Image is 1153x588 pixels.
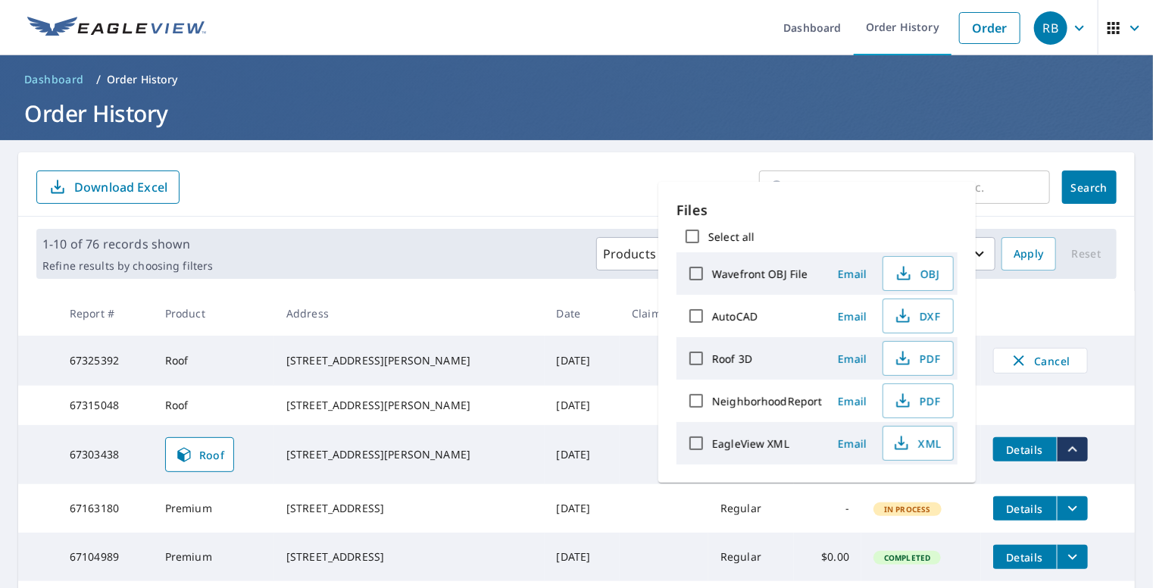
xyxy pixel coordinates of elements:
span: PDF [892,349,941,367]
p: Products [603,245,656,263]
td: Premium [153,533,274,581]
label: Wavefront OBJ File [712,267,808,281]
p: Files [676,200,958,220]
p: Refine results by choosing filters [42,259,213,273]
span: Completed [875,552,939,563]
button: Cancel [993,348,1088,374]
td: 67315048 [58,386,153,425]
label: EagleView XML [712,436,789,451]
a: Order [959,12,1020,44]
td: Regular [708,484,794,533]
button: Apply [1001,237,1056,271]
span: Apply [1014,245,1044,264]
span: In Process [875,504,940,514]
button: detailsBtn-67303438 [993,437,1057,461]
button: OBJ [883,256,954,291]
td: [DATE] [545,425,620,484]
span: Details [1002,502,1048,516]
span: OBJ [892,264,941,283]
nav: breadcrumb [18,67,1135,92]
td: Regular [708,533,794,581]
td: 67163180 [58,484,153,533]
div: [STREET_ADDRESS][PERSON_NAME] [286,353,533,368]
button: Email [828,347,876,371]
div: [STREET_ADDRESS] [286,501,533,516]
span: Details [1002,443,1048,457]
span: Roof [175,446,225,464]
li: / [96,70,101,89]
button: PDF [883,341,954,376]
a: Roof [165,437,235,472]
button: Email [828,305,876,328]
th: Product [153,291,274,336]
button: PDF [883,383,954,418]
button: Email [828,389,876,413]
td: [DATE] [545,484,620,533]
button: filesDropdownBtn-67303438 [1057,437,1088,461]
button: Search [1062,170,1117,204]
button: filesDropdownBtn-67163180 [1057,496,1088,521]
div: [STREET_ADDRESS][PERSON_NAME] [286,398,533,413]
button: XML [883,426,954,461]
a: Dashboard [18,67,90,92]
td: Premium [153,484,274,533]
td: - [794,484,861,533]
label: AutoCAD [712,309,758,324]
td: Roof [153,336,274,386]
span: Cancel [1009,352,1072,370]
button: Email [828,262,876,286]
button: Email [828,432,876,455]
span: Search [1074,180,1105,195]
button: filesDropdownBtn-67104989 [1057,545,1088,569]
label: Select all [708,230,755,244]
td: [DATE] [545,533,620,581]
span: DXF [892,307,941,325]
span: Email [834,309,870,324]
th: Claim ID [620,291,708,336]
th: Address [274,291,545,336]
p: Order History [107,72,178,87]
input: Address, Report #, Claim ID, etc. [798,166,1050,208]
button: Download Excel [36,170,180,204]
span: Email [834,267,870,281]
td: Roof [153,386,274,425]
td: $0.00 [794,533,861,581]
label: Roof 3D [712,352,752,366]
td: 67303438 [58,425,153,484]
td: 67325392 [58,336,153,386]
span: Email [834,394,870,408]
th: Date [545,291,620,336]
span: Email [834,436,870,451]
p: 1-10 of 76 records shown [42,235,213,253]
button: detailsBtn-67163180 [993,496,1057,521]
h1: Order History [18,98,1135,129]
span: Dashboard [24,72,84,87]
p: Download Excel [74,179,167,195]
span: PDF [892,392,941,410]
td: [DATE] [545,336,620,386]
span: Details [1002,550,1048,565]
button: Products [596,237,684,271]
label: NeighborhoodReport [712,394,822,408]
div: [STREET_ADDRESS][PERSON_NAME] [286,447,533,462]
button: detailsBtn-67104989 [993,545,1057,569]
td: 67104989 [58,533,153,581]
div: [STREET_ADDRESS] [286,549,533,565]
td: [DATE] [545,386,620,425]
span: XML [892,434,941,452]
button: DXF [883,299,954,333]
span: Email [834,352,870,366]
img: EV Logo [27,17,206,39]
div: RB [1034,11,1067,45]
th: Report # [58,291,153,336]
